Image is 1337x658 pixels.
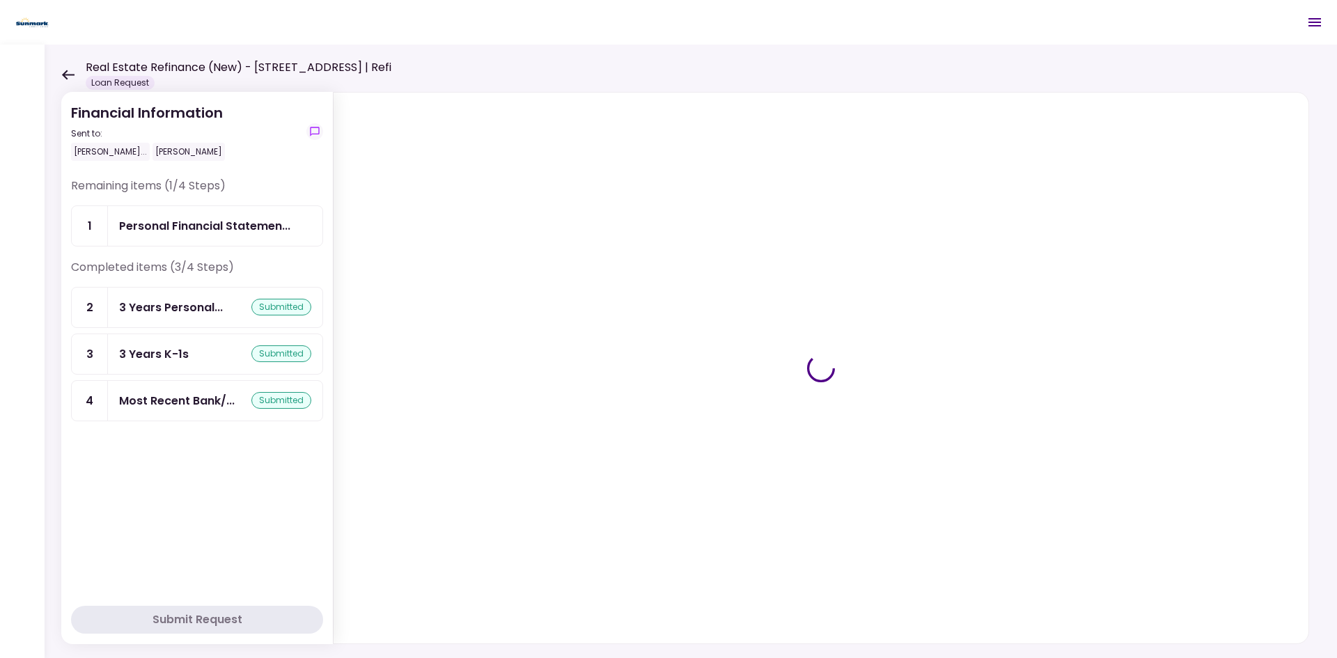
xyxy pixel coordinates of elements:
[251,392,311,409] div: submitted
[71,127,225,140] div: Sent to:
[71,205,323,246] a: 1Personal Financial Statement
[1298,6,1331,39] button: Open menu
[72,381,108,421] div: 4
[72,206,108,246] div: 1
[119,299,223,316] div: 3 Years Personal Federal and State Tax Returns
[71,259,323,287] div: Completed items (3/4 Steps)
[72,334,108,374] div: 3
[72,288,108,327] div: 2
[251,299,311,315] div: submitted
[71,606,323,634] button: Submit Request
[153,611,242,628] div: Submit Request
[71,287,323,328] a: 23 Years Personal Federal and State Tax Returnssubmitted
[14,12,51,33] img: Partner icon
[119,345,189,363] div: 3 Years K-1s
[71,102,225,161] div: Financial Information
[306,123,323,140] button: show-messages
[86,59,391,76] h1: Real Estate Refinance (New) - [STREET_ADDRESS] | Refi
[251,345,311,362] div: submitted
[153,143,225,161] div: [PERSON_NAME]
[119,217,290,235] div: Personal Financial Statement
[71,334,323,375] a: 33 Years K-1ssubmitted
[71,143,150,161] div: [PERSON_NAME]...
[86,76,155,90] div: Loan Request
[71,178,323,205] div: Remaining items (1/4 Steps)
[71,380,323,421] a: 4Most Recent Bank/Investment Statementssubmitted
[119,392,235,409] div: Most Recent Bank/Investment Statements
